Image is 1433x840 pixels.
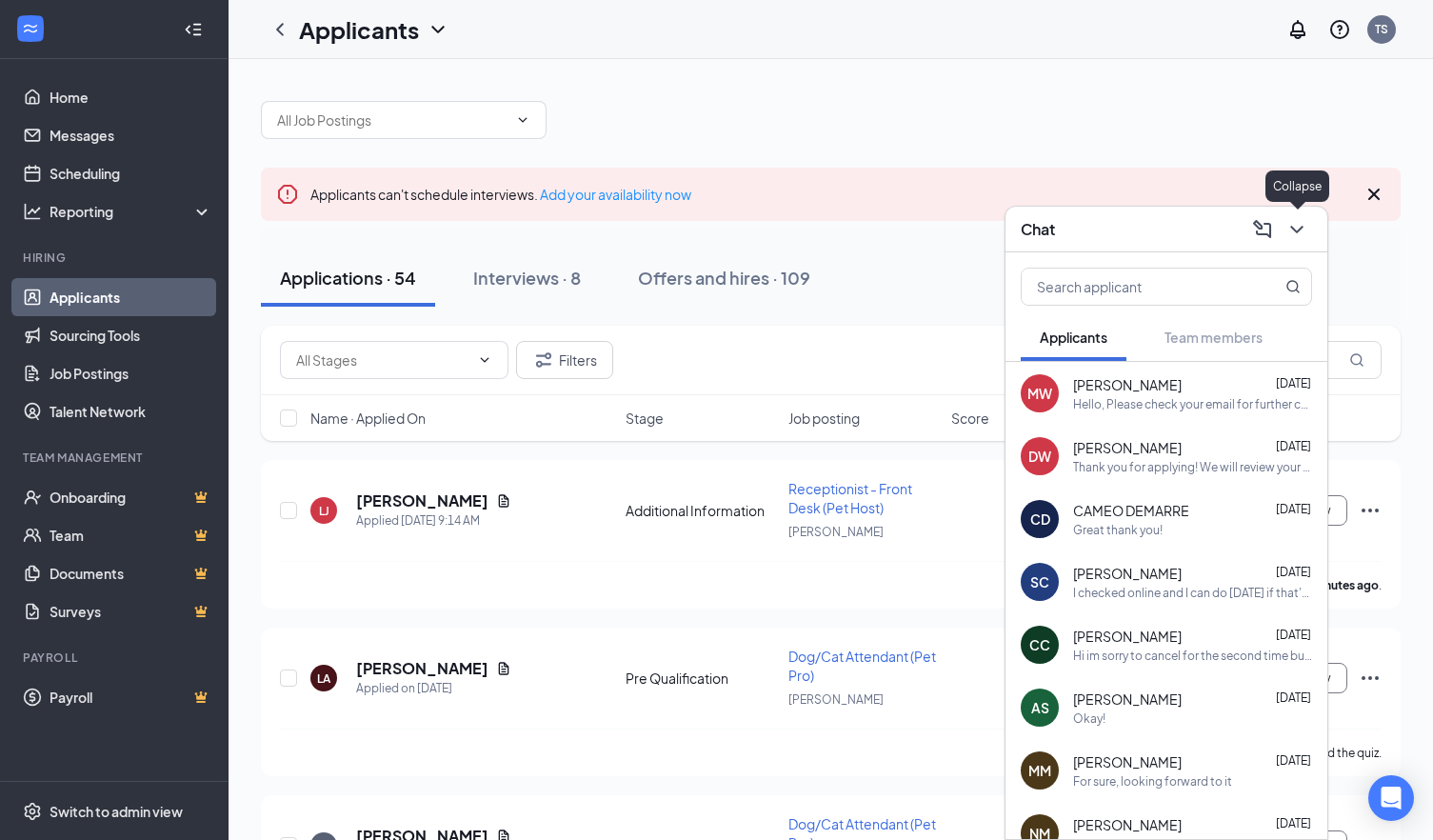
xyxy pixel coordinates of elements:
[532,349,555,371] svg: Filter
[50,678,212,716] a: PayrollCrown
[1073,375,1182,394] span: [PERSON_NAME]
[21,19,40,38] svg: WorkstreamLogo
[1073,648,1312,664] div: Hi im sorry to cancel for the second time but im just not in a great mood! We took my dog to the ...
[1296,578,1379,592] b: 26 minutes ago
[496,493,511,509] svg: Document
[1028,447,1051,466] div: DW
[788,480,912,516] span: Receptionist - Front Desk (Pet Host)
[1276,628,1311,642] span: [DATE]
[1031,698,1049,717] div: AS
[1282,214,1312,245] button: ChevronDown
[1040,329,1107,346] span: Applicants
[50,354,212,392] a: Job Postings
[280,266,416,290] div: Applications · 54
[1328,18,1351,41] svg: QuestionInfo
[1164,329,1263,346] span: Team members
[1251,218,1274,241] svg: ComposeMessage
[1073,438,1182,457] span: [PERSON_NAME]
[184,20,203,39] svg: Collapse
[951,409,989,428] span: Score
[23,802,42,821] svg: Settings
[356,658,488,679] h5: [PERSON_NAME]
[356,490,488,511] h5: [PERSON_NAME]
[1021,219,1055,240] h3: Chat
[299,13,419,46] h1: Applicants
[1073,710,1105,727] div: Okay!
[1073,396,1312,412] div: Hello, Please check your email for further communications from Petsuites [PERSON_NAME].
[515,112,530,128] svg: ChevronDown
[23,450,209,466] div: Team Management
[50,392,212,430] a: Talent Network
[1247,214,1278,245] button: ComposeMessage
[296,350,469,370] input: All Stages
[626,501,777,520] div: Additional Information
[23,650,209,666] div: Payroll
[1030,572,1049,591] div: SC
[1073,564,1182,583] span: [PERSON_NAME]
[276,183,299,206] svg: Error
[1276,502,1311,516] span: [DATE]
[50,154,212,192] a: Scheduling
[319,503,329,519] div: LJ
[540,186,691,203] a: Add your availability now
[310,186,691,203] span: Applicants can't schedule interviews.
[50,592,212,630] a: SurveysCrown
[1029,635,1050,654] div: CC
[1276,690,1311,705] span: [DATE]
[1276,816,1311,830] span: [DATE]
[1363,183,1385,206] svg: Cross
[356,679,511,698] div: Applied on [DATE]
[1022,269,1247,305] input: Search applicant
[516,341,613,379] button: Filter Filters
[50,478,212,516] a: OnboardingCrown
[1276,376,1311,390] span: [DATE]
[788,409,860,428] span: Job posting
[50,116,212,154] a: Messages
[626,409,664,428] span: Stage
[1375,21,1388,37] div: TS
[1027,384,1052,403] div: MW
[1073,815,1182,834] span: [PERSON_NAME]
[1359,667,1382,690] svg: Ellipses
[496,661,511,676] svg: Document
[1368,775,1414,821] div: Open Intercom Messenger
[626,669,777,688] div: Pre Qualification
[269,18,291,41] svg: ChevronLeft
[356,511,511,530] div: Applied [DATE] 9:14 AM
[788,692,884,707] span: [PERSON_NAME]
[23,202,42,221] svg: Analysis
[1073,690,1182,709] span: [PERSON_NAME]
[1265,170,1329,202] div: Collapse
[50,278,212,316] a: Applicants
[1276,565,1311,579] span: [DATE]
[1073,522,1163,538] div: Great thank you!
[427,18,449,41] svg: ChevronDown
[1073,627,1182,646] span: [PERSON_NAME]
[50,516,212,554] a: TeamCrown
[788,525,884,539] span: [PERSON_NAME]
[1073,501,1189,520] span: CAMEO DEMARRE
[1073,585,1312,601] div: I checked online and I can do [DATE] if that's okay.
[473,266,581,290] div: Interviews · 8
[1073,459,1312,475] div: Thank you for applying! We will review your application and reach out if you are selected to move...
[788,648,936,684] span: Dog/Cat Attendant (Pet Pro)
[1349,352,1364,368] svg: MagnifyingGlass
[317,670,330,687] div: LA
[477,352,492,368] svg: ChevronDown
[1276,753,1311,768] span: [DATE]
[50,78,212,116] a: Home
[1030,510,1050,529] div: CD
[1276,439,1311,453] span: [DATE]
[310,409,426,428] span: Name · Applied On
[50,802,183,821] div: Switch to admin view
[50,554,212,592] a: DocumentsCrown
[1359,499,1382,522] svg: Ellipses
[1286,18,1309,41] svg: Notifications
[1073,773,1232,790] div: For sure, looking forward to it
[277,110,508,130] input: All Job Postings
[23,250,209,266] div: Hiring
[1285,218,1308,241] svg: ChevronDown
[1073,752,1182,771] span: [PERSON_NAME]
[50,202,213,221] div: Reporting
